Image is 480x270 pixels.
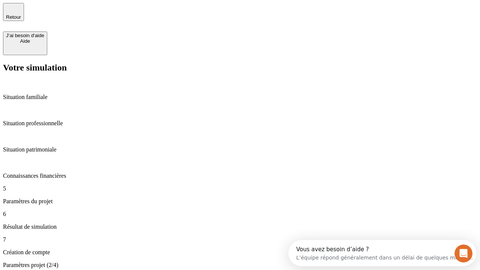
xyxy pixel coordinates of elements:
[3,223,477,230] p: Résultat de simulation
[3,211,477,217] p: 6
[288,240,476,266] iframe: Intercom live chat discovery launcher
[3,94,477,100] p: Situation familiale
[8,12,184,20] div: L’équipe répond généralement dans un délai de quelques minutes.
[6,38,44,44] div: Aide
[6,14,21,20] span: Retour
[3,63,477,73] h2: Votre simulation
[8,6,184,12] div: Vous avez besoin d’aide ?
[3,185,477,192] p: 5
[6,33,44,38] div: J’ai besoin d'aide
[3,31,47,55] button: J’ai besoin d'aideAide
[3,249,477,256] p: Création de compte
[3,172,477,179] p: Connaissances financières
[454,244,472,262] iframe: Intercom live chat
[3,198,477,205] p: Paramètres du projet
[3,236,477,243] p: 7
[3,120,477,127] p: Situation professionnelle
[3,262,477,268] p: Paramètres projet (2/4)
[3,3,24,21] button: Retour
[3,146,477,153] p: Situation patrimoniale
[3,3,207,24] div: Ouvrir le Messenger Intercom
